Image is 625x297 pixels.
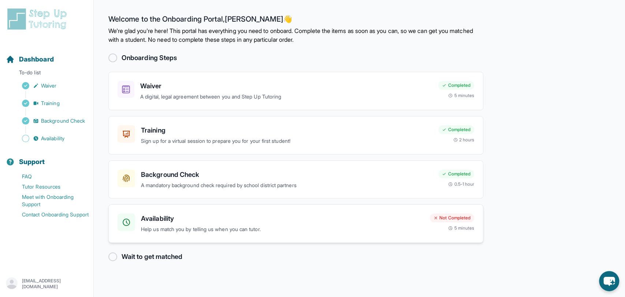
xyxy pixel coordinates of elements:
[6,7,71,31] img: logo
[448,93,474,99] div: 5 minutes
[6,277,88,290] button: [EMAIL_ADDRESS][DOMAIN_NAME]
[22,278,88,290] p: [EMAIL_ADDRESS][DOMAIN_NAME]
[141,137,432,145] p: Sign up for a virtual session to prepare you for your first student!
[108,116,483,155] a: TrainingSign up for a virtual session to prepare you for your first student!Completed2 hours
[6,81,93,91] a: Waiver
[6,182,93,192] a: Tutor Resources
[108,160,483,199] a: Background CheckA mandatory background check required by school district partnersCompleted0.5-1 hour
[6,192,93,209] a: Meet with Onboarding Support
[6,54,54,64] a: Dashboard
[41,82,56,89] span: Waiver
[141,125,432,135] h3: Training
[108,15,483,26] h2: Welcome to the Onboarding Portal, [PERSON_NAME] 👋
[41,117,85,125] span: Background Check
[448,225,474,231] div: 5 minutes
[3,69,90,79] p: To-do list
[140,93,432,101] p: A digital, legal agreement between you and Step Up Tutoring
[3,42,90,67] button: Dashboard
[448,181,474,187] div: 0.5-1 hour
[438,125,474,134] div: Completed
[141,225,424,234] p: Help us match you by telling us when you can tutor.
[41,135,64,142] span: Availability
[41,100,60,107] span: Training
[141,181,432,190] p: A mandatory background check required by school district partners
[141,214,424,224] h3: Availability
[599,271,619,291] button: chat-button
[19,54,54,64] span: Dashboard
[108,26,483,44] p: We're glad you're here! This portal has everything you need to onboard. Complete the items as soo...
[122,252,182,262] h2: Wait to get matched
[141,170,432,180] h3: Background Check
[108,72,483,110] a: WaiverA digital, legal agreement between you and Step Up TutoringCompleted5 minutes
[6,133,93,144] a: Availability
[3,145,90,170] button: Support
[140,81,432,91] h3: Waiver
[6,209,93,220] a: Contact Onboarding Support
[453,137,475,143] div: 2 hours
[6,116,93,126] a: Background Check
[430,214,474,222] div: Not Completed
[438,170,474,178] div: Completed
[6,171,93,182] a: FAQ
[19,157,45,167] span: Support
[6,98,93,108] a: Training
[438,81,474,90] div: Completed
[122,53,177,63] h2: Onboarding Steps
[108,204,483,243] a: AvailabilityHelp us match you by telling us when you can tutor.Not Completed5 minutes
